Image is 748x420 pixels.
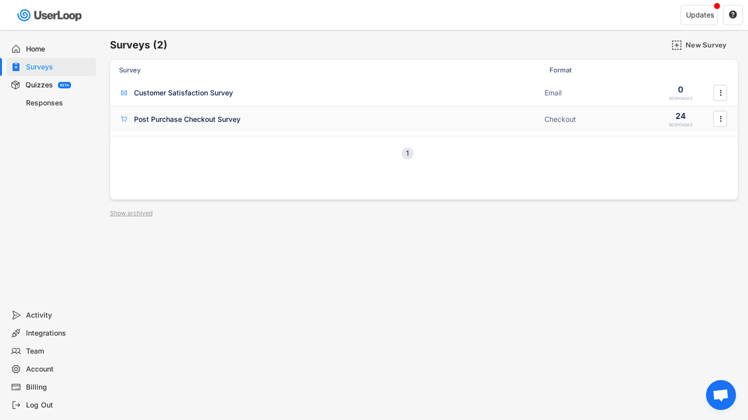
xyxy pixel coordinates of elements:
[134,114,240,124] div: Post Purchase Checkout Survey
[26,401,92,410] div: Log Out
[26,98,92,108] div: Responses
[25,80,53,90] div: Quizzes
[669,96,692,101] div: RESPONSES
[110,38,167,52] h6: Surveys (2)
[729,10,737,19] text: 
[119,65,543,74] div: Survey
[26,311,92,320] div: Activity
[719,114,721,124] text: 
[26,329,92,338] div: Integrations
[26,383,92,392] div: Billing
[134,88,233,98] div: Customer Satisfaction Survey
[549,65,649,74] div: Format
[544,114,644,124] div: Checkout
[26,347,92,356] div: Team
[715,111,725,126] button: 
[675,110,686,121] div: 24
[686,11,714,18] div: Updates
[26,44,92,54] div: Home
[706,380,736,410] div: Open chat
[110,210,152,216] div: Show archived
[678,84,683,95] div: 0
[685,40,735,49] div: New Survey
[728,10,737,19] button: 
[715,85,725,100] button: 
[60,83,69,87] div: BETA
[669,122,692,128] div: RESPONSES
[544,88,644,98] div: Email
[26,365,92,374] div: Account
[401,150,413,157] div: 1
[26,62,92,72] div: Surveys
[719,87,721,98] text: 
[671,40,682,50] img: AddMajor.svg
[15,5,85,25] img: userloop-logo-01.svg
